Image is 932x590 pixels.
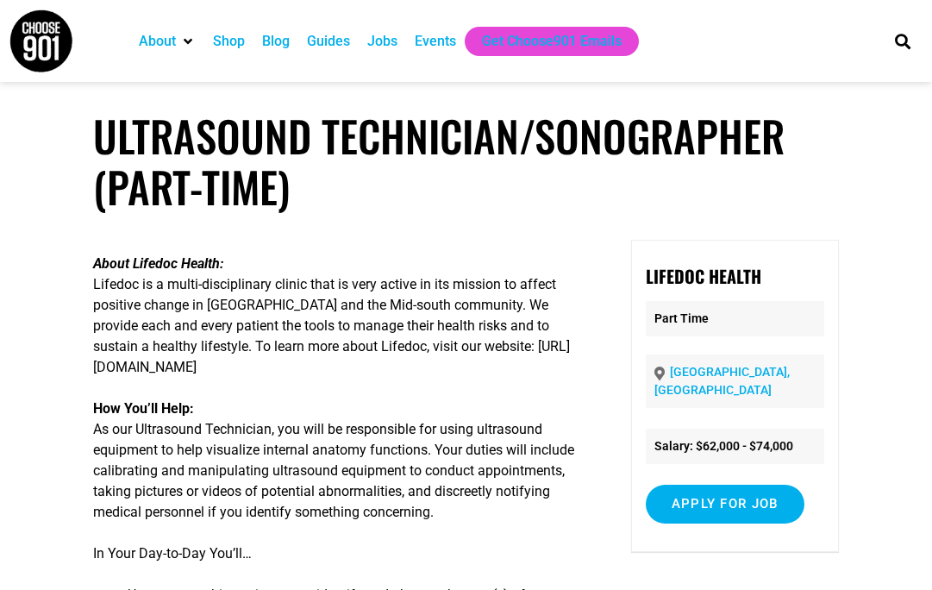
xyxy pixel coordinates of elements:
[130,27,871,56] nav: Main nav
[415,31,456,52] a: Events
[93,255,223,272] strong: About Lifedoc Health:
[93,110,839,212] h1: Ultrasound Technician/Sonographer (Part-Time)
[93,254,593,378] p: Lifedoc is a multi-disciplinary clinic that is very active in its mission to affect positive chan...
[646,301,824,336] p: Part Time
[93,399,593,523] p: As our Ultrasound Technician, you will be responsible for using ultrasound equipment to help visu...
[262,31,290,52] a: Blog
[654,365,790,397] a: [GEOGRAPHIC_DATA], [GEOGRAPHIC_DATA]
[93,543,593,564] p: In Your Day-to-Day You’ll…
[889,27,917,55] div: Search
[482,31,622,52] a: Get Choose901 Emails
[307,31,350,52] a: Guides
[646,485,804,524] input: Apply for job
[213,31,245,52] a: Shop
[646,263,761,289] strong: Lifedoc Health
[130,27,204,56] div: About
[93,400,194,417] strong: How You’ll Help:
[646,429,824,464] li: Salary: $62,000 - $74,000
[367,31,397,52] a: Jobs
[139,31,176,52] a: About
